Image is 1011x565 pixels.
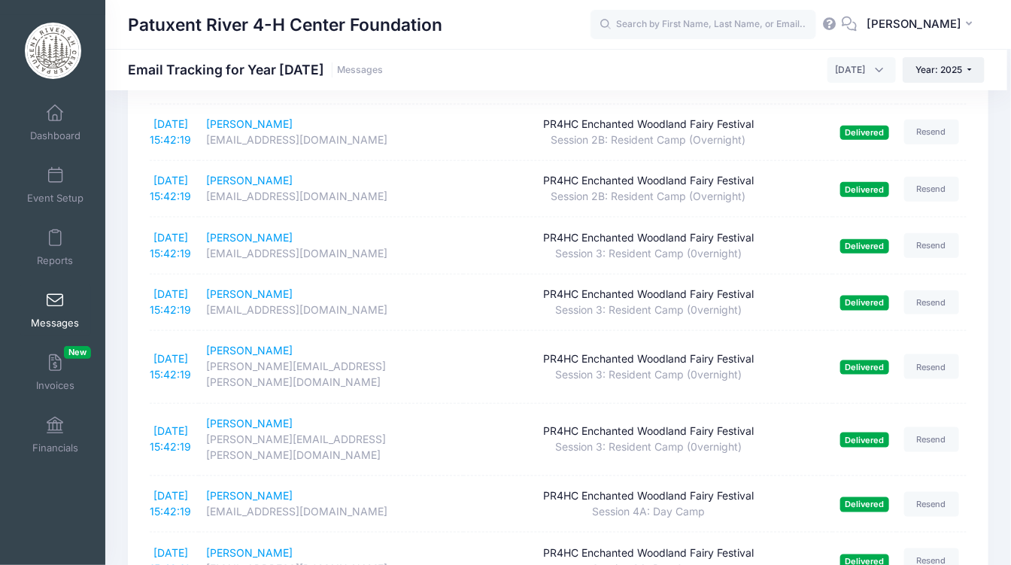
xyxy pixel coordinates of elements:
[471,173,825,189] div: PR4HC Enchanted Woodland Fairy Festival
[206,246,457,262] div: [EMAIL_ADDRESS][DOMAIN_NAME]
[471,488,825,504] div: PR4HC Enchanted Woodland Fairy Festival
[471,189,825,205] div: Session 2B: Resident Camp (Overnight)
[36,379,74,392] span: Invoices
[471,132,825,148] div: Session 2B: Resident Camp (Overnight)
[25,23,81,79] img: Patuxent River 4-H Center Foundation
[27,192,83,205] span: Event Setup
[20,159,91,211] a: Event Setup
[206,287,457,302] div: [PERSON_NAME]
[840,239,889,254] span: Delivered
[206,173,457,189] div: [PERSON_NAME]
[206,343,457,390] a: [PERSON_NAME][PERSON_NAME][EMAIL_ADDRESS][PERSON_NAME][DOMAIN_NAME]
[904,233,960,258] a: Resend
[904,290,960,315] a: Resend
[150,117,191,146] a: [DATE] 15:42:19
[836,63,866,77] span: September 2025
[591,10,816,40] input: Search by First Name, Last Name, or Email...
[471,246,825,262] div: Session 3: Resident Camp (0vernight)
[206,132,457,148] div: [EMAIL_ADDRESS][DOMAIN_NAME]
[904,492,960,517] a: Resend
[471,504,825,520] div: Session 4A: Day Camp
[206,432,457,463] div: [PERSON_NAME][EMAIL_ADDRESS][PERSON_NAME][DOMAIN_NAME]
[904,177,960,202] a: Resend
[20,221,91,274] a: Reports
[206,173,457,205] a: [PERSON_NAME][EMAIL_ADDRESS][DOMAIN_NAME]
[31,317,79,330] span: Messages
[471,287,825,302] div: PR4HC Enchanted Woodland Fairy Festival
[904,427,960,452] a: Resend
[840,360,889,375] span: Delivered
[206,230,457,246] div: [PERSON_NAME]
[20,346,91,399] a: InvoicesNew
[206,189,457,205] div: [EMAIL_ADDRESS][DOMAIN_NAME]
[150,287,191,316] a: [DATE] 15:42:19
[32,442,78,454] span: Financials
[206,302,457,318] div: [EMAIL_ADDRESS][DOMAIN_NAME]
[840,497,889,512] span: Delivered
[20,409,91,461] a: Financials
[840,296,889,310] span: Delivered
[840,433,889,447] span: Delivered
[840,126,889,140] span: Delivered
[471,230,825,246] div: PR4HC Enchanted Woodland Fairy Festival
[903,57,985,83] button: Year: 2025
[128,62,383,77] h1: Email Tracking for Year [DATE]
[206,230,457,262] a: [PERSON_NAME][EMAIL_ADDRESS][DOMAIN_NAME]
[827,57,896,83] span: September 2025
[206,488,457,504] div: [PERSON_NAME]
[867,16,961,32] span: [PERSON_NAME]
[64,346,91,359] span: New
[20,284,91,336] a: Messages
[128,8,442,42] h1: Patuxent River 4-H Center Foundation
[206,545,457,561] div: [PERSON_NAME]
[471,545,825,561] div: PR4HC Enchanted Woodland Fairy Festival
[150,174,191,202] a: [DATE] 15:42:19
[857,8,988,42] button: [PERSON_NAME]
[916,64,963,75] span: Year: 2025
[904,120,960,144] a: Resend
[337,65,383,76] a: Messages
[904,354,960,379] a: Resend
[206,488,457,520] a: [PERSON_NAME][EMAIL_ADDRESS][DOMAIN_NAME]
[206,504,457,520] div: [EMAIL_ADDRESS][DOMAIN_NAME]
[150,231,191,260] a: [DATE] 15:42:19
[471,367,825,383] div: Session 3: Resident Camp (0vernight)
[206,287,457,318] a: [PERSON_NAME][EMAIL_ADDRESS][DOMAIN_NAME]
[471,302,825,318] div: Session 3: Resident Camp (0vernight)
[206,343,457,359] div: [PERSON_NAME]
[150,424,191,453] a: [DATE] 15:42:19
[30,129,80,142] span: Dashboard
[840,182,889,196] span: Delivered
[150,489,191,518] a: [DATE] 15:42:19
[20,96,91,149] a: Dashboard
[206,416,457,463] a: [PERSON_NAME][PERSON_NAME][EMAIL_ADDRESS][PERSON_NAME][DOMAIN_NAME]
[471,117,825,132] div: PR4HC Enchanted Woodland Fairy Festival
[471,439,825,455] div: Session 3: Resident Camp (0vernight)
[206,416,457,432] div: [PERSON_NAME]
[150,352,191,381] a: [DATE] 15:42:19
[206,117,457,148] a: [PERSON_NAME][EMAIL_ADDRESS][DOMAIN_NAME]
[471,351,825,367] div: PR4HC Enchanted Woodland Fairy Festival
[206,359,457,390] div: [PERSON_NAME][EMAIL_ADDRESS][PERSON_NAME][DOMAIN_NAME]
[471,424,825,439] div: PR4HC Enchanted Woodland Fairy Festival
[206,117,457,132] div: [PERSON_NAME]
[37,254,73,267] span: Reports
